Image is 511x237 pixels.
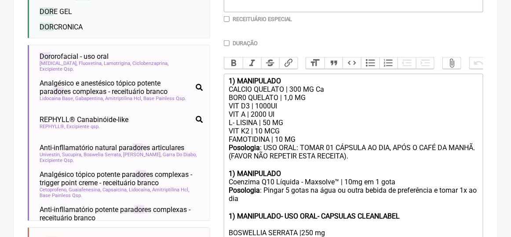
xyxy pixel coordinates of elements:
[229,85,478,93] div: CALCIO QUELATO | 300 MG Ca
[152,187,189,193] span: Amitriptilina Hcl
[40,23,83,31] span: CRONICA
[40,144,184,152] span: Anti-infllamatório natural para es articulares
[398,57,416,69] button: Decrease Level
[102,187,128,193] span: Capsaicina
[40,7,54,16] span: DOR
[40,52,51,61] span: Dor
[129,187,151,193] span: Lidocaína
[40,152,61,158] span: Univestin
[224,57,243,69] button: Bold
[229,186,478,212] div: : Pingar 5 gotas na água ou outra bebida de preferência e tomar 1x ao dia ㅤ
[40,7,72,16] span: E GEL
[62,152,82,158] span: Sucupira
[40,96,74,101] span: Lidocaina Base
[163,152,197,158] span: Garra Do Diabo
[40,61,77,66] span: [MEDICAL_DATA]
[229,186,260,194] strong: Posologia
[325,57,343,69] button: Quote
[243,57,261,69] button: Italic
[229,229,478,237] div: BOSWELLIA SERRATA |250 mg
[40,79,192,96] span: Analgésico e anestésico tópico potente para es complexas - receituário branco
[134,205,144,214] span: dor
[279,57,298,69] button: Link
[233,40,258,47] label: Duração
[40,187,67,193] span: Cetoprofeno
[229,178,478,186] div: Coenzima Q10 Líquida - Maxsolve™ | 10mg em 1 gota
[470,57,488,69] button: Undo
[233,16,292,22] label: Receituário Especial
[229,127,478,135] div: VIT K2 | 10 MCG
[229,169,281,178] strong: 1) MANIPULADO
[54,87,64,96] span: dor
[40,115,128,124] span: REPHYLL® Canabinóide-like
[40,52,109,61] span: orofacial - uso oral
[380,57,398,69] button: Numbers
[229,118,478,127] div: L- LISINA | 50 MG
[79,61,102,66] span: Fluoxetina
[306,57,325,69] button: Heading
[84,152,122,158] span: Boswelia Serrata
[132,61,168,66] span: Ciclobenzaprina
[229,93,478,102] div: BOR0 QUELATO | 1,0 MG
[229,77,281,85] strong: 1) MANIPULADO
[361,57,380,69] button: Bullets
[229,135,478,144] div: FAMOTIDINA | 10 MG
[343,57,361,69] button: Code
[40,193,82,198] span: Base Painless Qsp
[40,158,74,163] span: Excipiente Qsp
[229,102,478,110] div: VIT D3 | 1000UI
[229,212,400,220] strong: 1) MANIPULADO- USO ORAL- CAPSULAS CLEANLABEL
[40,170,203,187] span: Analgésico tópico potente para es complexas - trigger point creme - receituário branco
[143,96,186,101] span: Base Painless Qsp
[416,57,434,69] button: Increase Level
[229,144,478,169] div: : USO ORAL: TOMAR 01 CÁPSULA AO DIA, APÓS O CAFÉ DA MANHÃ. (FAVOR NÃO REPETIR ESTA RECEITA). ㅤ
[105,96,142,101] span: Amitriptilina Hcl
[133,144,143,152] span: dor
[40,124,65,129] span: REPHYLL®
[40,23,54,31] span: DOR
[229,110,478,118] div: VIT A | 2000 UI
[104,61,131,66] span: Lamotrigina
[261,57,280,69] button: Strikethrough
[66,124,100,129] span: Excipiente qsp
[75,96,104,101] span: Gabapentina
[69,187,101,193] span: Guaiafenesina
[229,144,260,152] strong: Posologia
[40,66,74,72] span: Excipiente Qsp
[136,170,146,179] span: dor
[443,57,461,69] button: Attach Files
[40,205,203,222] span: Anti-infllamatório potente para es complexas - receituário branco
[123,152,161,158] span: [PERSON_NAME]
